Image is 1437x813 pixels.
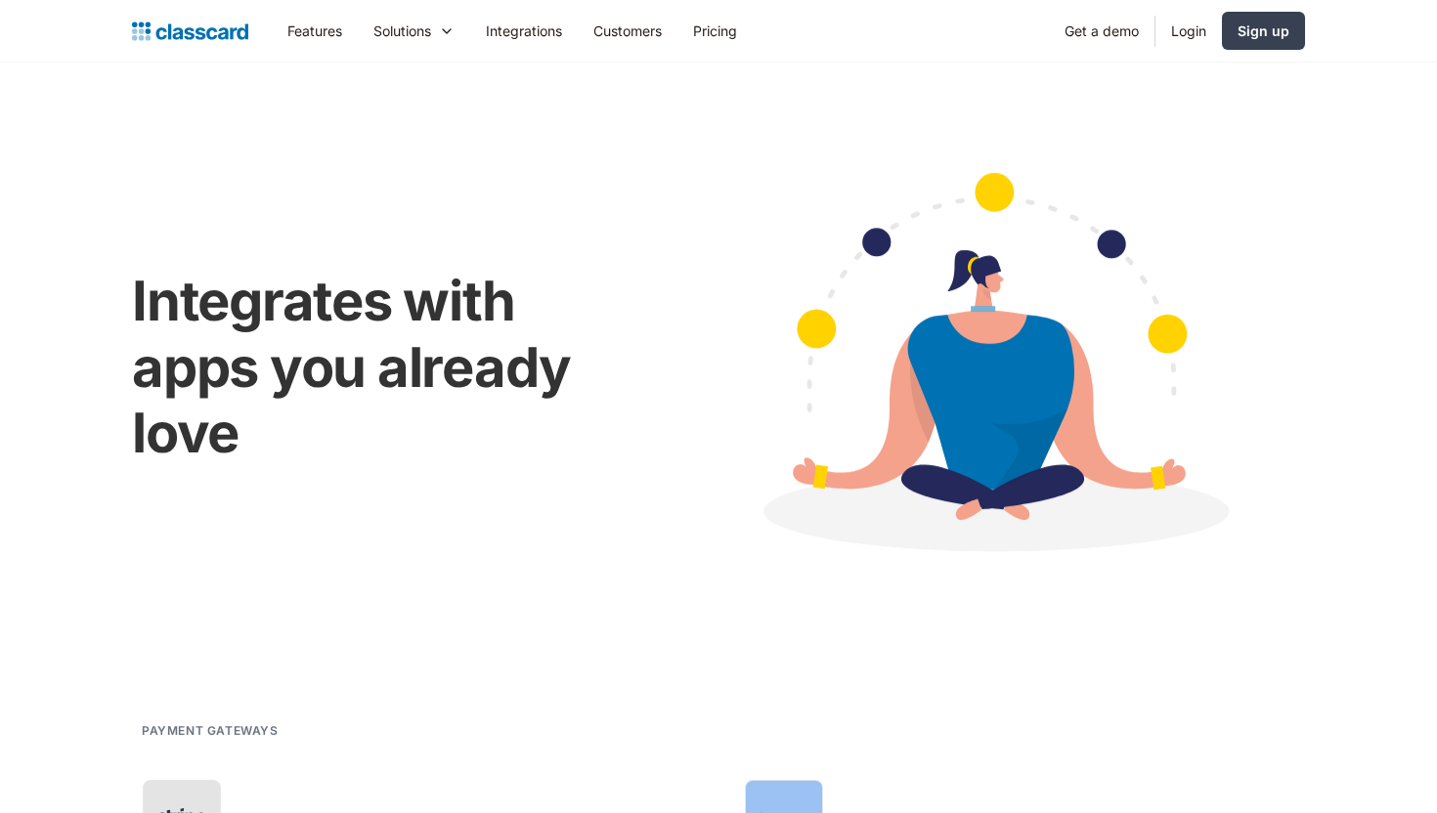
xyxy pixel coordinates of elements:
a: Customers [578,9,677,53]
img: Cartoon image showing connected apps [678,135,1305,604]
div: Sign up [1238,21,1289,41]
div: Solutions [358,9,470,53]
div: Solutions [373,21,431,41]
a: Login [1155,9,1222,53]
a: Get a demo [1049,9,1154,53]
a: Sign up [1222,12,1305,50]
h1: Integrates with apps you already love [132,269,639,466]
a: Pricing [677,9,753,53]
a: Features [272,9,358,53]
a: home [132,18,248,45]
a: Integrations [470,9,578,53]
h2: Payment gateways [142,721,279,740]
